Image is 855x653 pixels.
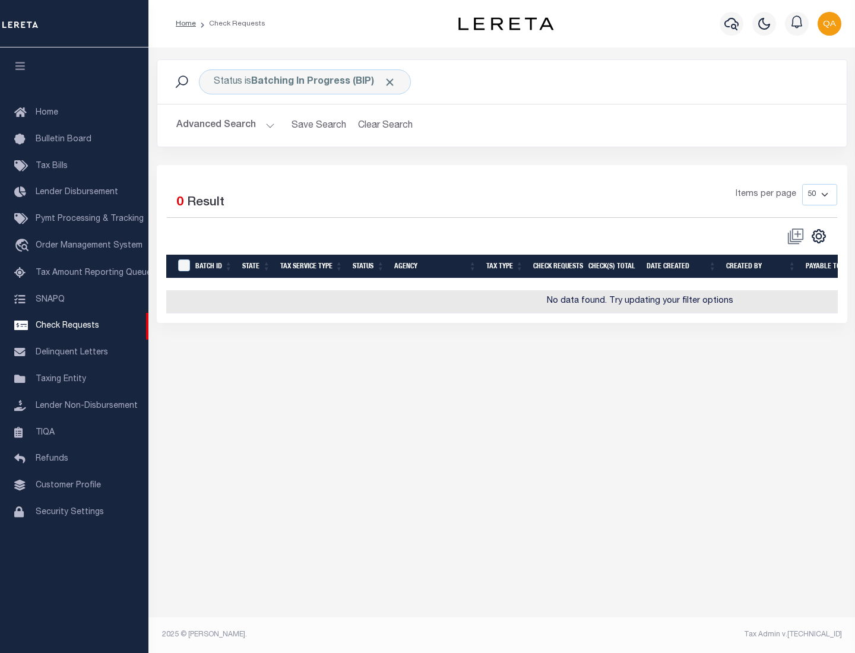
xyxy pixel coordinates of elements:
label: Result [187,194,224,213]
button: Clear Search [353,114,418,137]
div: Status is [199,69,411,94]
th: Status: activate to sort column ascending [348,255,389,279]
span: 0 [176,196,183,209]
span: Refunds [36,455,68,463]
span: Customer Profile [36,481,101,490]
th: Tax Service Type: activate to sort column ascending [275,255,348,279]
span: Click to Remove [384,76,396,88]
span: Bulletin Board [36,135,91,144]
i: travel_explore [14,239,33,254]
span: Check Requests [36,322,99,330]
th: Created By: activate to sort column ascending [721,255,801,279]
span: Tax Bills [36,162,68,170]
span: SNAPQ [36,295,65,303]
div: Tax Admin v.[TECHNICAL_ID] [511,629,842,640]
img: logo-dark.svg [458,17,553,30]
b: Batching In Progress (BIP) [251,77,396,87]
button: Advanced Search [176,114,275,137]
span: Delinquent Letters [36,348,108,357]
img: svg+xml;base64,PHN2ZyB4bWxucz0iaHR0cDovL3d3dy53My5vcmcvMjAwMC9zdmciIHBvaW50ZXItZXZlbnRzPSJub25lIi... [818,12,841,36]
button: Save Search [284,114,353,137]
span: TIQA [36,428,55,436]
th: Check(s) Total [584,255,642,279]
span: Home [36,109,58,117]
span: Order Management System [36,242,142,250]
th: Check Requests [528,255,584,279]
span: Taxing Entity [36,375,86,383]
span: Items per page [736,188,796,201]
span: Lender Non-Disbursement [36,402,138,410]
span: Lender Disbursement [36,188,118,196]
th: Date Created: activate to sort column ascending [642,255,721,279]
a: Home [176,20,196,27]
div: 2025 © [PERSON_NAME]. [153,629,502,640]
li: Check Requests [196,18,265,29]
th: Agency: activate to sort column ascending [389,255,482,279]
span: Tax Amount Reporting Queue [36,269,151,277]
th: Batch Id: activate to sort column ascending [191,255,237,279]
th: Tax Type: activate to sort column ascending [482,255,528,279]
span: Security Settings [36,508,104,516]
span: Pymt Processing & Tracking [36,215,144,223]
th: State: activate to sort column ascending [237,255,275,279]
